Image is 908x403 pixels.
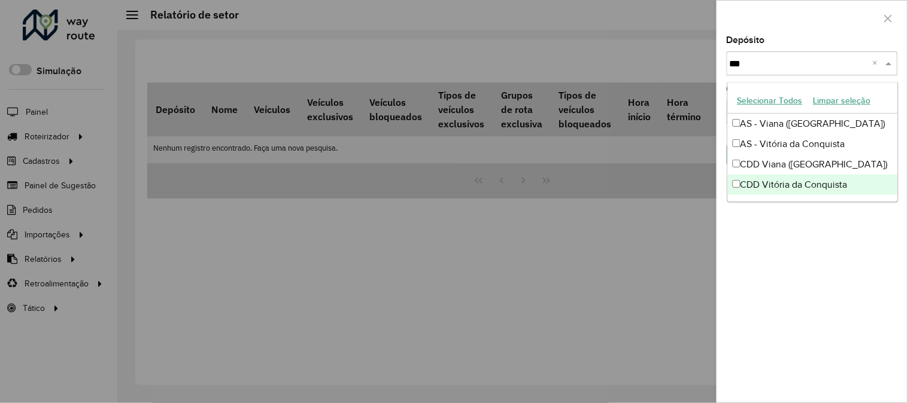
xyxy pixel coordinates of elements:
[727,82,807,96] label: Grupo de Depósito
[727,82,898,202] ng-dropdown-panel: Options list
[728,154,898,175] div: CDD Viana ([GEOGRAPHIC_DATA])
[732,91,808,110] button: Selecionar Todos
[873,56,883,71] span: Clear all
[728,175,898,195] div: CDD Vitória da Conquista
[728,134,898,154] div: AS - Vitória da Conquista
[808,91,876,110] button: Limpar seleção
[728,114,898,134] div: AS - Viana ([GEOGRAPHIC_DATA])
[727,33,765,47] label: Depósito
